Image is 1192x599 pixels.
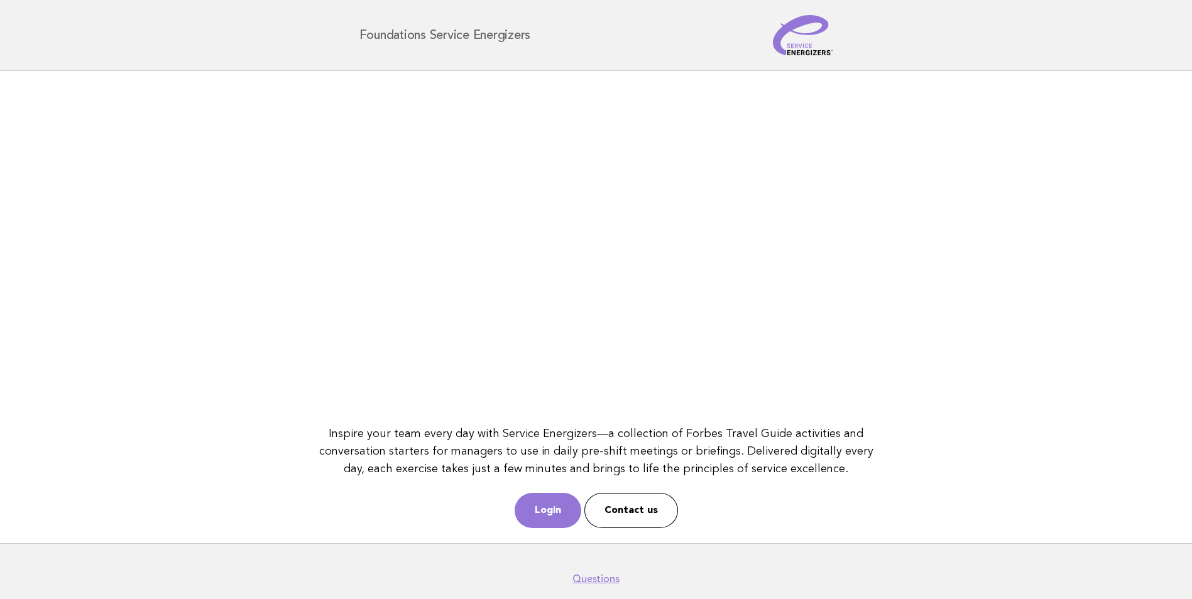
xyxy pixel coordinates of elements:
iframe: YouTube video player [313,86,879,404]
a: Login [515,493,581,528]
p: Inspire your team every day with Service Energizers—a collection of Forbes Travel Guide activitie... [313,425,879,478]
a: Questions [572,573,620,585]
a: Contact us [584,493,678,528]
h1: Foundations Service Energizers [359,29,531,41]
img: Service Energizers [773,15,833,55]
